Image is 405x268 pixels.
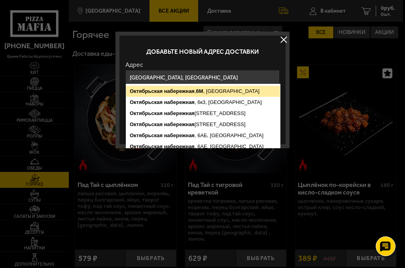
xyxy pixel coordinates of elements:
[136,47,269,57] p: Добавьте новый адрес доставки
[130,121,163,127] ymaps: Октябрьская
[164,88,195,94] ymaps: набережная
[125,62,280,68] label: Адрес
[125,91,172,98] label: Квартира
[130,99,163,105] ymaps: Октябрьская
[126,97,280,108] ymaps: , 6к3, [GEOGRAPHIC_DATA]
[130,132,163,138] ymaps: Октябрьская
[164,132,195,138] ymaps: набережная
[126,141,280,152] ymaps: , 6АЕ, [GEOGRAPHIC_DATA]
[130,88,163,94] ymaps: Октябрьская
[130,143,163,149] ymaps: Октябрьская
[126,130,280,141] ymaps: , 6АБ, [GEOGRAPHIC_DATA]
[126,86,280,97] ymaps: , , [GEOGRAPHIC_DATA]
[126,119,280,130] ymaps: [STREET_ADDRESS]
[164,99,195,105] ymaps: набережная
[164,121,195,127] ymaps: набережная
[196,88,203,94] ymaps: 6М
[126,108,280,119] ymaps: [STREET_ADDRESS]
[164,110,195,116] ymaps: набережная
[164,143,195,149] ymaps: набережная
[130,110,163,116] ymaps: Октябрьская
